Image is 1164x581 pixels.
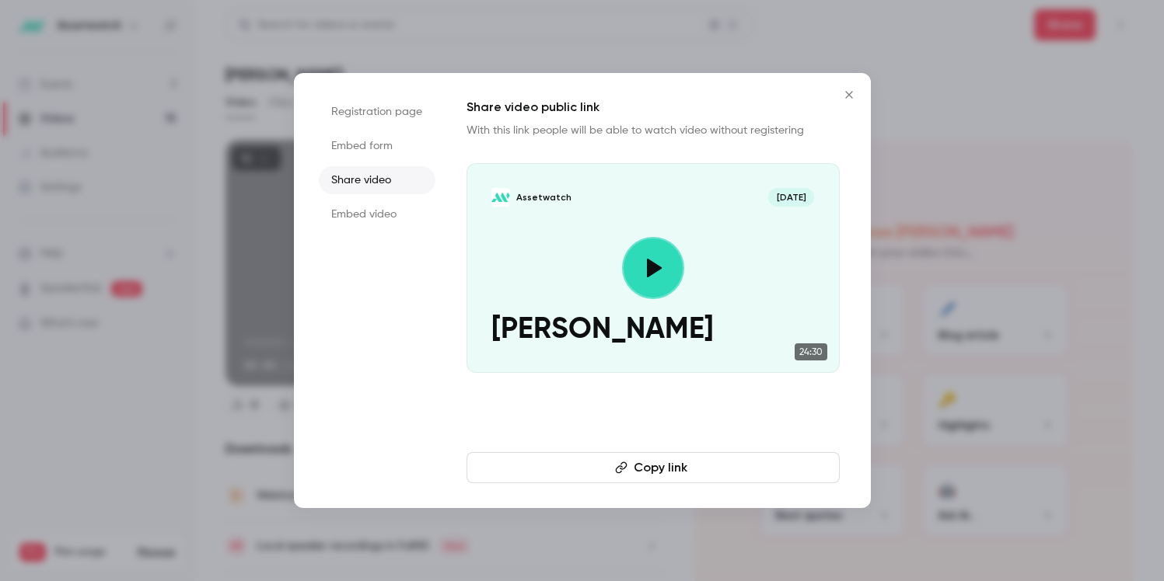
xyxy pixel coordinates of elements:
[319,166,435,194] li: Share video
[795,343,827,360] span: 24:30
[319,132,435,160] li: Embed form
[467,98,840,117] h1: Share video public link
[319,200,435,228] li: Embed video
[467,452,840,483] button: Copy link
[319,98,435,126] li: Registration page
[467,123,840,138] p: With this link people will be able to watch video without registering
[834,79,865,110] button: Close
[467,163,840,373] a: Kyle PrivetteAssetwatch[DATE][PERSON_NAME]24:30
